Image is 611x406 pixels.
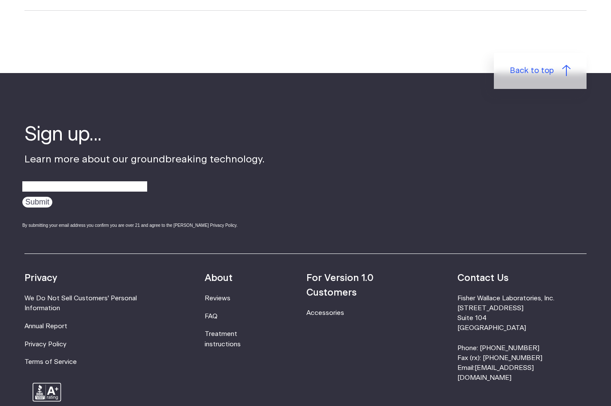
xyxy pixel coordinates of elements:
strong: About [205,273,233,283]
a: Accessories [306,310,344,316]
strong: For Version 1.0 Customers [306,273,374,297]
div: Learn more about our groundbreaking technology. [24,122,265,236]
span: Back to top [510,65,554,77]
li: Fisher Wallace Laboratories, Inc. [STREET_ADDRESS] Suite 104 [GEOGRAPHIC_DATA] Phone: [PHONE_NUMB... [457,293,587,383]
strong: Privacy [24,273,57,283]
h4: Sign up... [24,122,265,148]
a: Treatment instructions [205,331,241,347]
a: Back to top [494,53,587,89]
a: We Do Not Sell Customers' Personal Information [24,295,137,311]
div: By submitting your email address you confirm you are over 21 and agree to the [PERSON_NAME] Priva... [22,222,265,229]
a: Reviews [205,295,230,302]
strong: Contact Us [457,273,508,283]
a: Terms of Service [24,359,77,365]
a: Annual Report [24,323,67,330]
input: Submit [22,197,52,208]
a: FAQ [205,313,218,320]
a: [EMAIL_ADDRESS][DOMAIN_NAME] [457,365,534,381]
a: Privacy Policy [24,341,67,348]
